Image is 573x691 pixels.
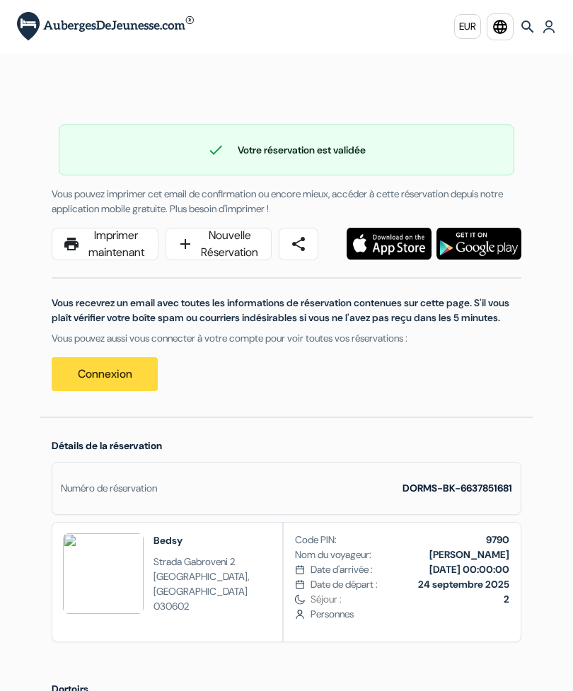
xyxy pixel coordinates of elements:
[63,533,144,614] img: UDYMMgE1VGYGMQls
[436,228,521,260] img: Téléchargez l'application gratuite
[454,14,481,39] a: EUR
[59,141,514,158] div: Votre réservation est validée
[52,439,162,452] span: Détails de la réservation
[290,236,307,252] span: share
[311,592,509,607] span: Séjour :
[311,577,378,592] span: Date de départ :
[519,18,536,35] a: search
[504,593,509,605] b: 2
[486,533,509,546] b: 9790
[61,481,157,496] div: Numéro de réservation
[154,533,272,547] h2: Bedsy
[154,555,235,568] span: Strada Gabroveni 2
[63,236,80,252] span: print
[279,228,318,260] a: share
[166,228,272,260] a: addNouvelle Réservation
[154,554,272,614] span: ,
[347,228,432,260] img: Téléchargez l'application gratuite
[429,548,509,561] b: [PERSON_NAME]
[52,331,521,346] p: Vous pouvez aussi vous connecter à votre compte pour voir toutes vos réservations :
[154,570,248,583] span: [GEOGRAPHIC_DATA]
[403,482,512,494] strong: DORMS-BK-6637851681
[154,585,248,598] span: [GEOGRAPHIC_DATA]
[17,12,194,41] img: AubergesDeJeunesse.com
[177,236,194,252] span: add
[154,600,189,612] span: 030602
[542,20,556,34] img: User Icon
[52,357,158,391] a: Connexion
[492,18,509,35] i: language
[207,141,224,158] span: check
[295,533,337,547] span: Code PIN:
[311,562,373,577] span: Date d'arrivée :
[52,228,158,260] a: printImprimer maintenant
[52,296,521,325] p: Vous recevrez un email avec toutes les informations de réservation contenues sur cette page. S'il...
[295,547,371,562] span: Nom du voyageur:
[487,13,514,40] a: language
[418,578,509,591] b: 24 septembre 2025
[311,607,509,622] span: Personnes
[429,563,509,576] b: [DATE] 00:00:00
[52,187,503,215] span: Vous pouvez imprimer cet email de confirmation ou encore mieux, accéder à cette réservation depui...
